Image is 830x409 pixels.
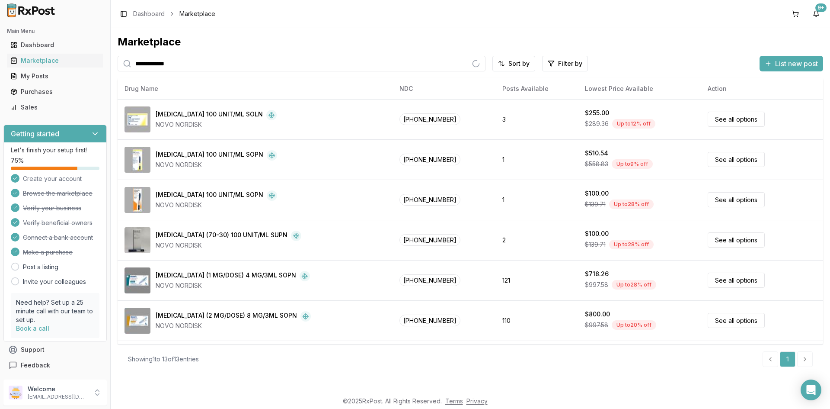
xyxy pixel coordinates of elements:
div: [MEDICAL_DATA] (2 MG/DOSE) 8 MG/3ML SOPN [156,311,297,322]
div: Up to 28 % off [612,280,656,290]
td: 2 [495,220,578,260]
div: NOVO NORDISK [156,322,311,330]
button: Dashboard [3,38,107,52]
button: Marketplace [3,54,107,68]
span: [PHONE_NUMBER] [399,315,460,326]
p: Welcome [28,385,88,393]
a: Book a call [16,325,49,332]
button: Feedback [3,357,107,373]
span: [PHONE_NUMBER] [399,234,460,246]
span: [PHONE_NUMBER] [399,154,460,165]
img: Ozempic (2 MG/DOSE) 8 MG/3ML SOPN [124,308,150,334]
th: Drug Name [118,78,393,99]
span: $139.71 [585,240,606,249]
div: 9+ [815,3,827,12]
div: NOVO NORDISK [156,120,277,129]
img: Ozempic (1 MG/DOSE) 4 MG/3ML SOPN [124,267,150,293]
h3: Getting started [11,129,59,139]
a: See all options [708,313,765,328]
span: $289.36 [585,119,609,128]
th: Action [701,78,823,99]
div: Marketplace [10,56,100,65]
span: Feedback [21,361,50,370]
div: $255.00 [585,109,609,117]
a: See all options [708,232,765,248]
a: See all options [708,112,765,127]
span: [PHONE_NUMBER] [399,194,460,206]
p: Need help? Set up a 25 minute call with our team to set up. [16,298,94,324]
a: See all options [708,152,765,167]
th: Lowest Price Available [578,78,701,99]
a: 1 [780,351,795,367]
button: My Posts [3,69,107,83]
a: See all options [708,192,765,207]
a: See all options [708,273,765,288]
div: Up to 28 % off [609,240,654,249]
img: NovoLOG Mix 70/30 FlexPen (70-30) 100 UNIT/ML SUPN [124,227,150,253]
div: NOVO NORDISK [156,201,277,209]
div: [MEDICAL_DATA] 100 UNIT/ML SOLN [156,110,263,120]
button: Support [3,342,107,357]
span: Verify your business [23,204,81,213]
td: 110 [495,300,578,341]
div: Up to 28 % off [609,200,654,209]
a: Privacy [466,397,488,405]
div: $718.26 [585,270,609,278]
a: Sales [7,100,103,115]
div: My Posts [10,72,100,81]
span: $997.58 [585,321,608,329]
div: $100.00 [585,189,609,198]
div: Sales [10,103,100,112]
div: [MEDICAL_DATA] (1 MG/DOSE) 4 MG/3ML SOPN [156,271,296,281]
span: Marketplace [179,10,215,18]
span: Create your account [23,174,82,183]
th: Posts Available [495,78,578,99]
span: Make a purchase [23,248,73,257]
span: $139.71 [585,200,606,209]
div: [MEDICAL_DATA] 100 UNIT/ML SOPN [156,190,263,201]
th: NDC [393,78,495,99]
div: [MEDICAL_DATA] 100 UNIT/ML SOPN [156,150,263,161]
button: Sales [3,100,107,114]
span: List new post [775,58,818,69]
h2: Main Menu [7,28,103,35]
p: [EMAIL_ADDRESS][DOMAIN_NAME] [28,393,88,400]
span: Verify beneficial owners [23,219,93,227]
div: [MEDICAL_DATA] (70-30) 100 UNIT/ML SUPN [156,231,287,241]
span: Connect a bank account [23,233,93,242]
a: Dashboard [7,37,103,53]
td: 1 [495,180,578,220]
div: $510.54 [585,149,608,158]
a: Post a listing [23,263,58,271]
span: Filter by [558,59,582,68]
td: 1 [495,341,578,381]
img: Fiasp FlexTouch 100 UNIT/ML SOPN [124,147,150,173]
a: Terms [445,397,463,405]
span: Sort by [508,59,530,68]
a: My Posts [7,68,103,84]
div: NOVO NORDISK [156,241,301,250]
td: 3 [495,99,578,139]
button: Purchases [3,85,107,99]
img: User avatar [9,386,22,399]
div: Marketplace [118,35,823,49]
span: Browse the marketplace [23,189,93,198]
span: $997.58 [585,280,608,289]
div: NOVO NORDISK [156,281,310,290]
span: [PHONE_NUMBER] [399,113,460,125]
button: List new post [760,56,823,71]
span: [PHONE_NUMBER] [399,274,460,286]
td: 1 [495,139,578,180]
img: Fiasp 100 UNIT/ML SOLN [124,106,150,132]
div: Showing 1 to 13 of 13 entries [128,355,199,364]
div: Up to 20 % off [612,320,656,330]
a: Invite your colleagues [23,277,86,286]
a: List new post [760,60,823,69]
button: 9+ [809,7,823,21]
div: Purchases [10,87,100,96]
nav: pagination [763,351,813,367]
td: 121 [495,260,578,300]
a: Purchases [7,84,103,100]
span: 75 % [11,156,24,165]
div: Open Intercom Messenger [801,380,821,400]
